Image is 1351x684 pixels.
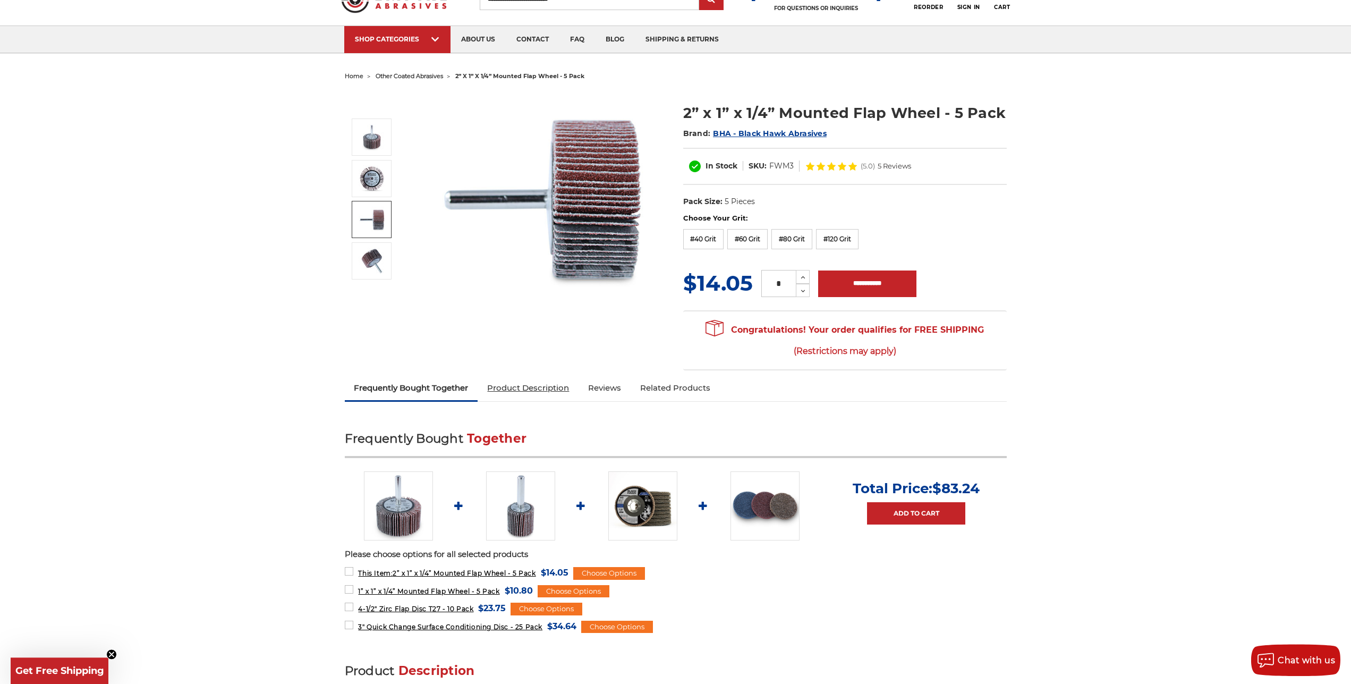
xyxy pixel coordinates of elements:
[511,603,582,615] div: Choose Options
[364,471,433,541] img: 2” x 1” x 1/4” Mounted Flap Wheel - 5 Pack
[345,431,463,446] span: Frequently Bought
[478,601,506,615] span: $23.75
[538,585,609,598] div: Choose Options
[506,26,559,53] a: contact
[345,376,478,400] a: Frequently Bought Together
[957,4,980,11] span: Sign In
[914,4,943,11] span: Reorder
[376,72,443,80] a: other coated abrasives
[635,26,729,53] a: shipping & returns
[706,341,984,361] span: (Restrictions may apply)
[359,248,385,274] img: 2” x 1” x 1/4” Mounted Flap Wheel - 5 Pack
[725,196,755,207] dd: 5 Pieces
[573,567,645,580] div: Choose Options
[398,663,475,678] span: Description
[749,161,767,172] dt: SKU:
[683,129,711,138] span: Brand:
[505,584,533,598] span: $10.80
[345,548,1007,561] p: Please choose options for all selected products
[683,103,1007,123] h1: 2” x 1” x 1/4” Mounted Flap Wheel - 5 Pack
[358,623,542,631] span: 3" Quick Change Surface Conditioning Disc - 25 Pack
[358,569,536,577] span: 2” x 1” x 1/4” Mounted Flap Wheel - 5 Pack
[355,35,440,43] div: SHOP CATEGORIES
[713,129,827,138] a: BHA - Black Hawk Abrasives
[706,319,984,362] span: Congratulations! Your order qualifies for FREE SHIPPING
[455,72,584,80] span: 2” x 1” x 1/4” mounted flap wheel - 5 pack
[683,270,753,296] span: $14.05
[1251,644,1340,676] button: Chat with us
[559,26,595,53] a: faq
[359,206,385,233] img: 2” x 1” x 1/4” Mounted Flap Wheel - 5 Pack
[467,431,526,446] span: Together
[106,649,117,660] button: Close teaser
[358,587,499,595] span: 1” x 1” x 1/4” Mounted Flap Wheel - 5 Pack
[932,480,980,497] span: $83.24
[358,569,393,577] strong: This Item:
[478,376,579,400] a: Product Description
[436,91,648,304] img: 2” x 1” x 1/4” Mounted Flap Wheel - 5 Pack
[581,621,653,634] div: Choose Options
[359,124,385,150] img: 2” x 1” x 1/4” Mounted Flap Wheel - 5 Pack
[547,619,576,634] span: $34.64
[878,163,911,170] span: 5 Reviews
[15,665,104,677] span: Get Free Shipping
[358,605,473,613] span: 4-1/2" Zirc Flap Disc T27 - 10 Pack
[345,72,363,80] a: home
[683,196,723,207] dt: Pack Size:
[861,163,875,170] span: (5.0)
[359,165,385,192] img: 2” x 1” x 1/4” Mounted Flap Wheel - 5 Pack
[595,26,635,53] a: blog
[683,213,1007,224] label: Choose Your Grit:
[751,5,881,12] p: FOR QUESTIONS OR INQUIRIES
[1278,655,1335,665] span: Chat with us
[11,657,108,684] div: Get Free ShippingClose teaser
[769,161,794,172] dd: FWM3
[631,376,720,400] a: Related Products
[853,480,980,497] p: Total Price:
[994,4,1010,11] span: Cart
[451,26,506,53] a: about us
[541,565,568,580] span: $14.05
[867,502,965,525] a: Add to Cart
[579,376,631,400] a: Reviews
[706,161,737,171] span: In Stock
[345,663,395,678] span: Product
